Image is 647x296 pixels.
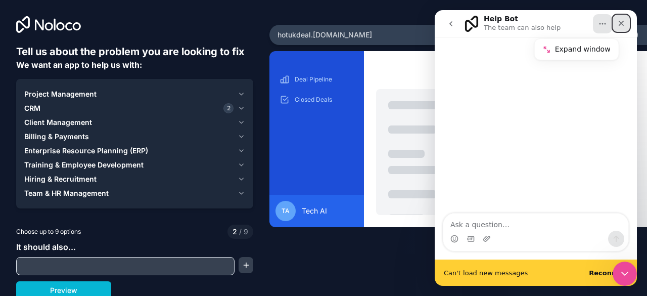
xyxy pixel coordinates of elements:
span: hotukdeal .[DOMAIN_NAME] [278,30,372,40]
span: Project Management [24,89,97,99]
span: Training & Employee Development [24,160,144,170]
span: CRM [24,103,40,113]
span: 2 [223,103,234,113]
p: Closed Deals [295,96,354,104]
button: Billing & Payments [24,130,245,144]
p: Deal Pipeline [295,75,354,83]
button: Training & Employee Development [24,158,245,172]
span: We want an app to help us with: [16,60,142,70]
button: Hiring & Recruitment [24,172,245,186]
button: Project Management [24,87,245,101]
span: Tech AI [302,206,327,216]
span: 9 [237,227,248,237]
button: Client Management [24,115,245,130]
span: Billing & Payments [24,132,89,142]
h6: Tell us about the problem you are looking to fix [16,45,253,59]
iframe: Intercom live chat [435,10,637,286]
span: Team & HR Management [24,188,109,198]
div: scrollable content [278,71,356,187]
span: / [239,227,242,236]
span: TA [282,207,290,215]
span: Client Management [24,117,92,128]
button: Enterprise Resource Planning (ERP) [24,144,245,158]
span: Enterprise Resource Planning (ERP) [24,146,148,156]
span: Choose up to 9 options [16,227,81,236]
button: CRM2 [24,101,245,115]
iframe: Intercom live chat [613,262,637,286]
button: Team & HR Management [24,186,245,200]
span: Hiring & Recruitment [24,174,97,184]
span: It should also... [16,242,76,252]
span: 2 [233,227,237,237]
